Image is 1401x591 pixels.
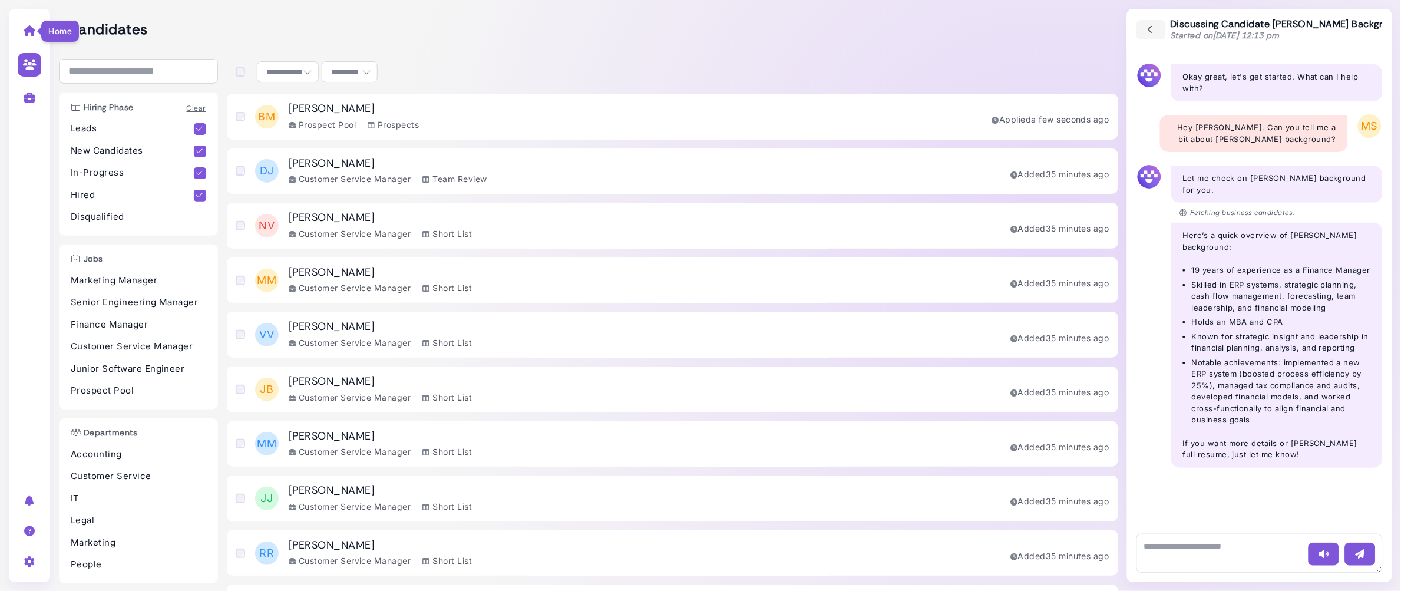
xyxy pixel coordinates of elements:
p: Customer Service Manager [71,340,206,354]
li: Notable achievements: implemented a new ERP system (boosted process efficiency by 25%), managed t... [1192,357,1371,426]
p: Marketing Manager [71,274,206,288]
p: New Candidates [71,144,194,158]
div: Added [1010,550,1109,562]
a: Home [11,15,48,45]
p: Junior Software Engineer [71,362,206,376]
h3: Jobs [65,254,109,264]
h3: Hiring Phase [65,103,140,113]
div: Prospect Pool [289,118,356,131]
span: DJ [255,159,279,183]
p: Leads [71,122,194,136]
div: Short List [422,391,472,404]
p: Hired [71,189,194,202]
div: Added [1010,222,1109,235]
div: Short List [422,445,472,458]
div: Added [1010,168,1109,180]
div: Prospects [368,118,419,131]
time: Sep 03, 2025 [1046,496,1109,506]
li: Holds an MBA and CPA [1192,316,1371,328]
span: Started on [1171,30,1280,41]
div: Short List [422,227,472,240]
p: Let me check on [PERSON_NAME] background for you. [1183,173,1371,196]
h3: [PERSON_NAME] [289,539,472,552]
p: Legal [71,514,206,527]
h3: [PERSON_NAME] [289,103,419,115]
h3: [PERSON_NAME] [289,266,472,279]
time: Sep 03, 2025 [1046,223,1109,233]
time: Sep 03, 2025 [1032,114,1109,124]
span: MS [1358,114,1382,138]
h3: Departments [65,428,143,438]
p: In-Progress [71,166,194,180]
time: Sep 03, 2025 [1046,387,1109,397]
li: 19 years of experience as a Finance Manager [1192,265,1371,276]
li: Known for strategic insight and leadership in financial planning, analysis, and reporting [1192,331,1371,354]
time: [DATE] 12:13 pm [1213,30,1280,41]
time: Sep 03, 2025 [1046,333,1109,343]
div: Added [1010,386,1109,398]
p: Finance Manager [71,318,206,332]
time: Sep 03, 2025 [1046,278,1109,288]
div: Customer Service Manager [289,500,411,513]
h3: [PERSON_NAME] [289,157,487,170]
p: Disqualified [71,210,206,224]
span: JJ [255,487,279,510]
time: Sep 03, 2025 [1046,169,1109,179]
span: VV [255,323,279,346]
p: Fetching business candidates. [1180,207,1295,218]
div: Short List [422,554,472,567]
p: Senior Engineering Manager [71,296,206,309]
div: Customer Service Manager [289,336,411,349]
div: Applied [992,113,1109,126]
div: Added [1010,495,1109,507]
span: RR [255,542,279,565]
p: Marketing [71,536,206,550]
time: Sep 03, 2025 [1046,442,1109,452]
h3: [PERSON_NAME] [289,430,472,443]
div: Customer Service Manager [289,282,411,294]
div: Short List [422,282,472,294]
h3: [PERSON_NAME] [289,321,472,334]
p: Prospect Pool [71,384,206,398]
span: MM [255,432,279,455]
p: People [71,558,206,572]
div: Hey [PERSON_NAME]. Can you tell me a bit about [PERSON_NAME] background? [1160,115,1348,152]
h3: [PERSON_NAME] [289,375,472,388]
div: Customer Service Manager [289,173,411,185]
span: MM [255,269,279,292]
h2: Candidates [68,21,1118,38]
h3: [PERSON_NAME] [289,484,472,497]
time: Sep 03, 2025 [1046,551,1109,561]
div: Customer Service Manager [289,227,411,240]
p: Customer Service [71,470,206,483]
h3: [PERSON_NAME] [289,212,472,224]
li: Skilled in ERP systems, strategic planning, cash flow management, forecasting, team leadership, a... [1192,279,1371,314]
div: Added [1010,441,1109,453]
div: Short List [422,336,472,349]
div: Added [1010,277,1109,289]
div: Added [1010,332,1109,344]
div: Customer Service Manager [289,445,411,458]
div: Team Review [422,173,487,185]
span: JB [255,378,279,401]
div: Customer Service Manager [289,554,411,567]
p: If you want more details or [PERSON_NAME] full resume, just let me know! [1183,438,1371,461]
a: Clear [187,104,206,113]
span: NV [255,214,279,237]
p: Here’s a quick overview of [PERSON_NAME] background: [1183,230,1371,253]
div: Home [41,20,80,42]
p: Accounting [71,448,206,461]
div: Customer Service Manager [289,391,411,404]
span: BM [255,105,279,128]
p: IT [71,492,206,506]
div: Okay great, let's get started. What can I help with? [1171,64,1383,101]
div: Short List [422,500,472,513]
